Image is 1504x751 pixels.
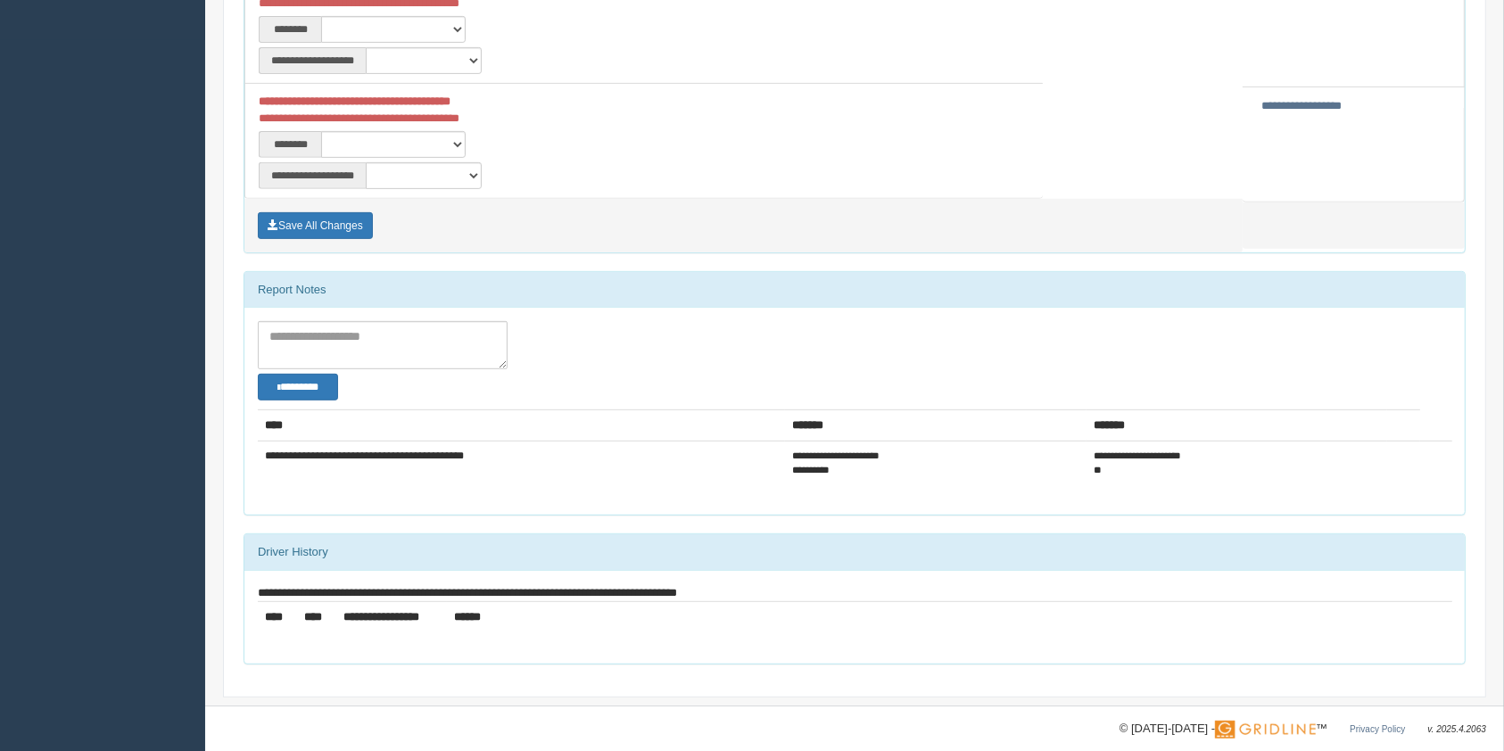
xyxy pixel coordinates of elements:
div: Report Notes [244,272,1465,308]
button: Change Filter Options [258,374,338,400]
a: Privacy Policy [1350,724,1405,734]
button: Save [258,212,373,239]
div: © [DATE]-[DATE] - ™ [1120,720,1486,739]
div: Driver History [244,534,1465,570]
span: v. 2025.4.2063 [1428,724,1486,734]
img: Gridline [1215,721,1316,739]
